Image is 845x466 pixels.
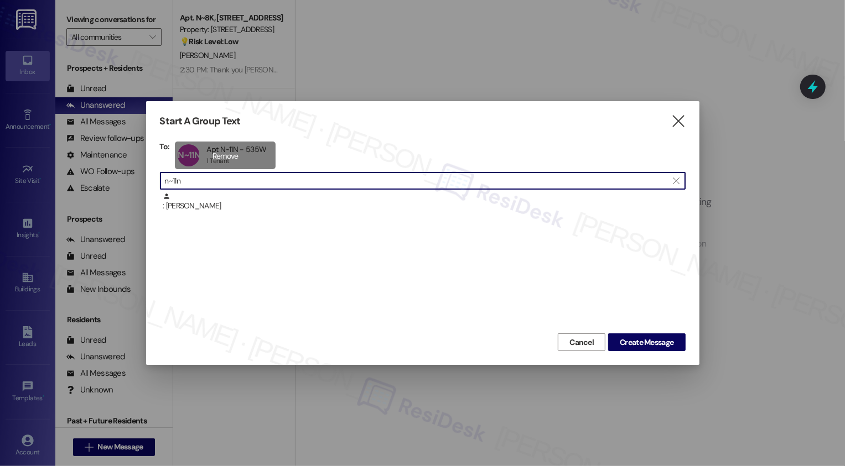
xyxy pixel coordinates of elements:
input: Search for any contact or apartment [165,173,667,189]
button: Cancel [558,333,605,351]
span: Create Message [620,337,673,348]
i:  [671,116,686,127]
div: : [PERSON_NAME] [163,192,686,212]
div: : [PERSON_NAME] [160,192,686,220]
i:  [673,176,679,185]
h3: Start A Group Text [160,115,241,128]
h3: To: [160,142,170,151]
button: Clear text [667,172,685,189]
span: Cancel [569,337,594,348]
button: Create Message [608,333,685,351]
